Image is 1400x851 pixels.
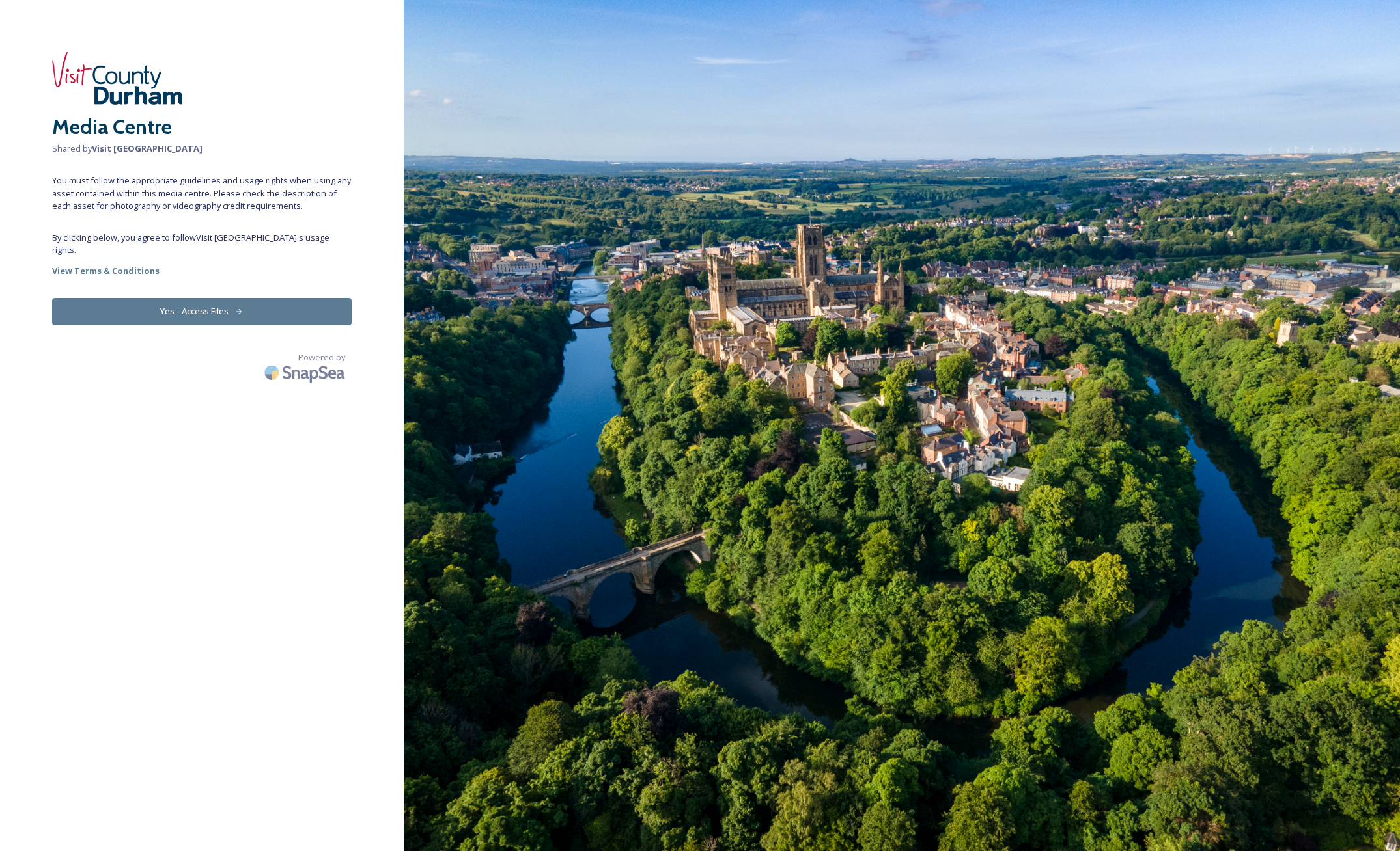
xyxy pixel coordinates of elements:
span: Shared by [52,142,352,155]
strong: Visit [GEOGRAPHIC_DATA] [92,142,203,154]
strong: View Terms & Conditions [52,265,160,277]
img: SnapSea Logo [260,357,352,388]
span: By clicking below, you agree to follow Visit [GEOGRAPHIC_DATA] 's usage rights. [52,232,352,256]
img: header-logo.png [52,52,182,105]
h2: Media Centre [52,111,352,142]
span: Powered by [298,351,345,364]
span: You must follow the appropriate guidelines and usage rights when using any asset contained within... [52,174,352,212]
a: View Terms & Conditions [52,263,352,278]
button: Yes - Access Files [52,298,352,325]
